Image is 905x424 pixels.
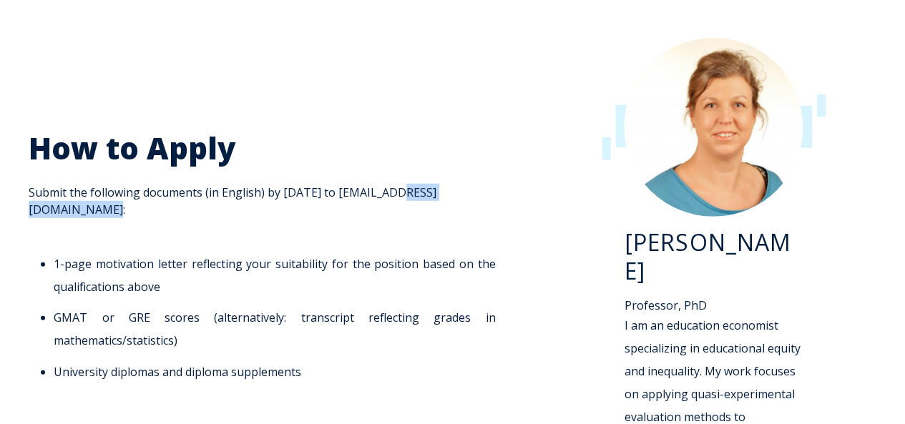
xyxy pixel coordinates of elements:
span: Submit the following documents (in English) by [DATE] to [EMAIL_ADDRESS][DOMAIN_NAME]: [29,129,504,383]
h3: [PERSON_NAME] [624,228,803,285]
h2: How to Apply [29,129,504,167]
img: _MG_9026_edited [624,38,803,217]
li: GMAT or GRE scores (alternatively: transcript reflecting grades in mathematics/statistics) [54,306,495,352]
li: University diplomas and diploma supplements [54,360,495,383]
div: Professor, PhD [624,297,803,314]
li: 1-page motivation letter reflecting your suitability for the position based on the qualifications... [54,252,495,298]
